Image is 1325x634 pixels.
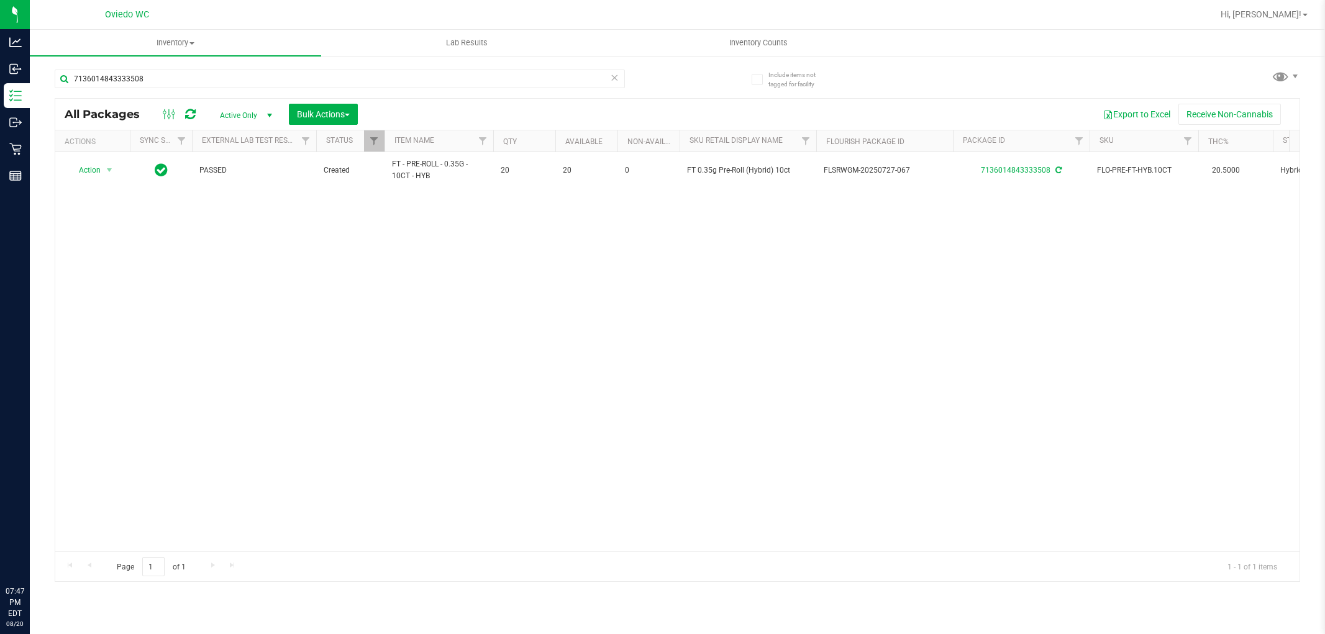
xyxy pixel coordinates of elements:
[9,36,22,48] inline-svg: Analytics
[824,165,945,176] span: FLSRWGM-20250727-067
[1283,136,1308,145] a: Strain
[324,165,377,176] span: Created
[199,165,309,176] span: PASSED
[30,30,321,56] a: Inventory
[68,161,101,179] span: Action
[321,30,612,56] a: Lab Results
[690,136,783,145] a: Sku Retail Display Name
[105,9,149,20] span: Oviedo WC
[501,165,548,176] span: 20
[687,165,809,176] span: FT 0.35g Pre-Roll (Hybrid) 10ct
[1095,104,1178,125] button: Export to Excel
[9,170,22,182] inline-svg: Reports
[627,137,683,146] a: Non-Available
[55,70,625,88] input: Search Package ID, Item Name, SKU, Lot or Part Number...
[1100,136,1114,145] a: SKU
[612,30,904,56] a: Inventory Counts
[65,137,125,146] div: Actions
[140,136,188,145] a: Sync Status
[289,104,358,125] button: Bulk Actions
[9,63,22,75] inline-svg: Inbound
[981,166,1050,174] a: 7136014843333508
[963,136,1005,145] a: Package ID
[473,130,493,152] a: Filter
[9,143,22,155] inline-svg: Retail
[1218,557,1287,576] span: 1 - 1 of 1 items
[155,161,168,179] span: In Sync
[6,586,24,619] p: 07:47 PM EDT
[826,137,904,146] a: Flourish Package ID
[394,136,434,145] a: Item Name
[142,557,165,576] input: 1
[565,137,603,146] a: Available
[364,130,385,152] a: Filter
[1208,137,1229,146] a: THC%
[625,165,672,176] span: 0
[6,619,24,628] p: 08/20
[9,116,22,129] inline-svg: Outbound
[12,535,50,572] iframe: Resource center
[1206,161,1246,179] span: 20.5000
[296,130,316,152] a: Filter
[503,137,517,146] a: Qty
[1069,130,1090,152] a: Filter
[202,136,299,145] a: External Lab Test Result
[65,107,152,121] span: All Packages
[1178,130,1198,152] a: Filter
[392,158,486,182] span: FT - PRE-ROLL - 0.35G - 10CT - HYB
[611,70,619,86] span: Clear
[563,165,610,176] span: 20
[796,130,816,152] a: Filter
[9,89,22,102] inline-svg: Inventory
[326,136,353,145] a: Status
[1097,165,1191,176] span: FLO-PRE-FT-HYB.10CT
[106,557,196,576] span: Page of 1
[297,109,350,119] span: Bulk Actions
[1178,104,1281,125] button: Receive Non-Cannabis
[713,37,804,48] span: Inventory Counts
[768,70,831,89] span: Include items not tagged for facility
[102,161,117,179] span: select
[1221,9,1301,19] span: Hi, [PERSON_NAME]!
[30,37,321,48] span: Inventory
[171,130,192,152] a: Filter
[1054,166,1062,174] span: Sync from Compliance System
[429,37,504,48] span: Lab Results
